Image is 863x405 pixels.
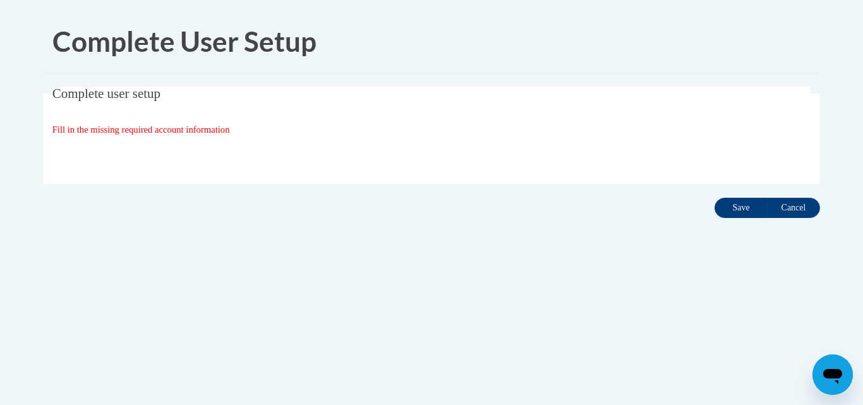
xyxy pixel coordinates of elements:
input: Cancel [767,198,820,218]
span: Fill in the missing required account information [52,124,230,135]
span: Complete user setup [52,86,160,101]
iframe: Button to launch messaging window [812,354,853,395]
span: Complete User Setup [52,25,317,57]
input: Save [715,198,768,218]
